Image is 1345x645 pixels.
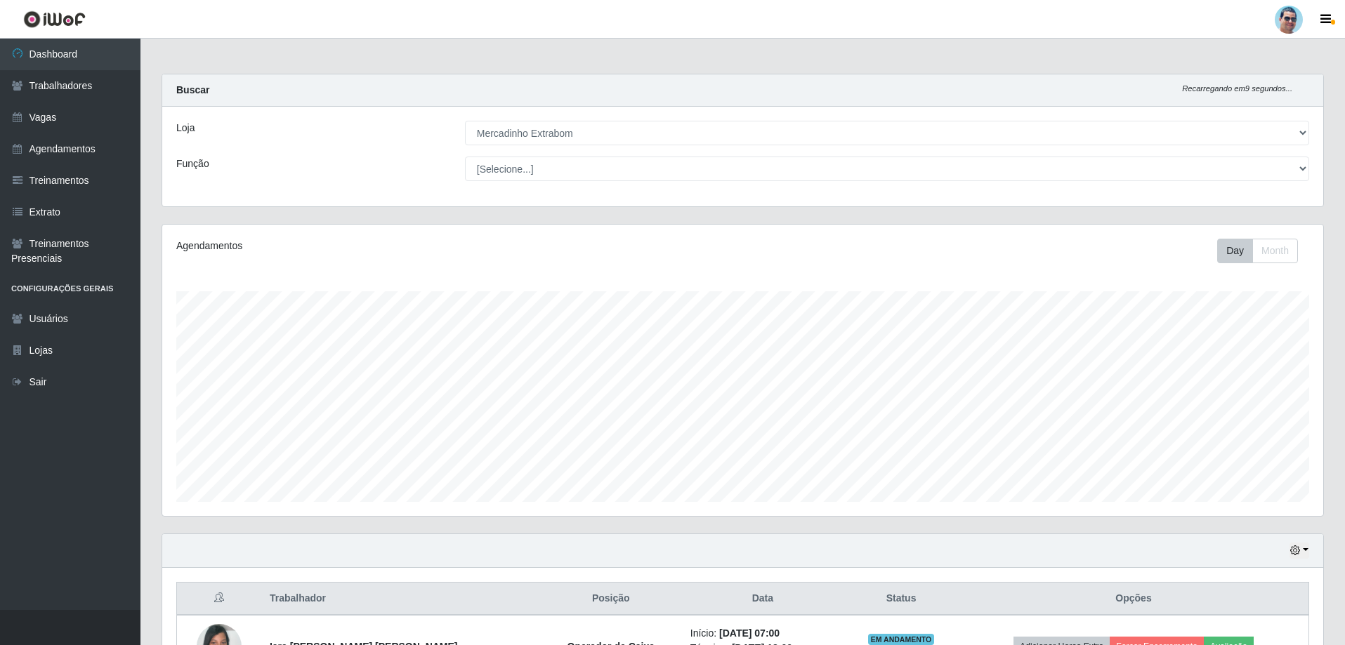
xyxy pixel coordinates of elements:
label: Loja [176,121,195,135]
th: Posição [540,583,682,616]
li: Início: [690,626,835,641]
div: Toolbar with button groups [1217,239,1309,263]
button: Day [1217,239,1253,263]
time: [DATE] 07:00 [719,627,780,639]
th: Status [844,583,959,616]
label: Função [176,157,209,171]
span: EM ANDAMENTO [868,634,935,645]
img: CoreUI Logo [23,11,86,28]
i: Recarregando em 9 segundos... [1182,84,1292,93]
strong: Buscar [176,84,209,95]
div: First group [1217,239,1298,263]
button: Month [1252,239,1298,263]
th: Data [682,583,844,616]
th: Trabalhador [261,583,540,616]
th: Opções [959,583,1308,616]
div: Agendamentos [176,239,636,253]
